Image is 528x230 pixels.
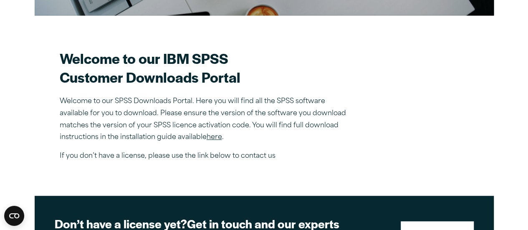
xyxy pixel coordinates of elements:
button: Open CMP widget [4,206,24,226]
p: If you don’t have a license, please use the link below to contact us [60,150,352,162]
p: Welcome to our SPSS Downloads Portal. Here you will find all the SPSS software available for you ... [60,96,352,144]
a: here [207,134,222,141]
h2: Welcome to our IBM SPSS Customer Downloads Portal [60,49,352,86]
